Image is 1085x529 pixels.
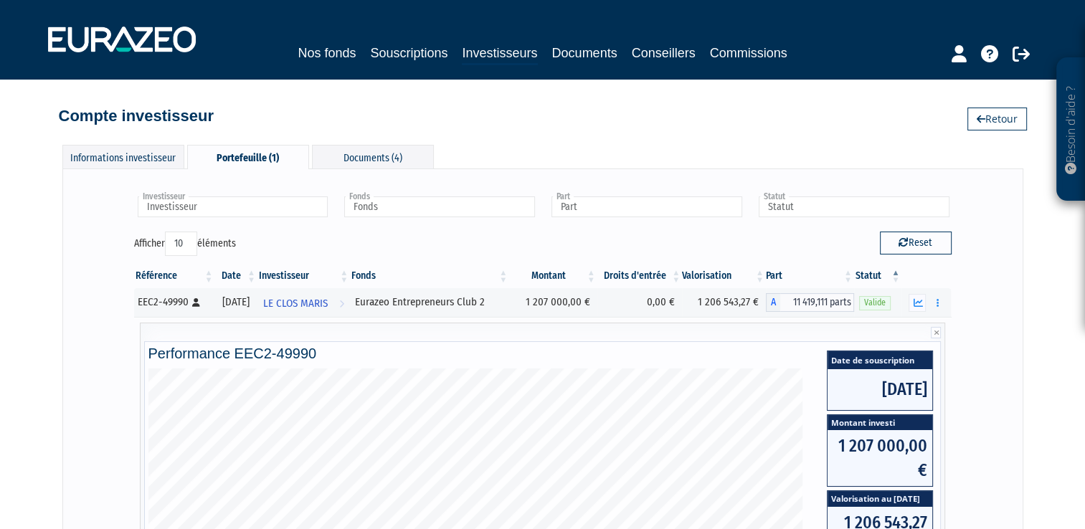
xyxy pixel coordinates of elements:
span: LE CLOS MARIS [263,290,328,317]
th: Fonds: activer pour trier la colonne par ordre croissant [350,264,509,288]
td: 1 206 543,27 € [682,288,766,317]
th: Valorisation: activer pour trier la colonne par ordre croissant [682,264,766,288]
td: 1 207 000,00 € [509,288,597,317]
div: Portefeuille (1) [187,145,309,169]
span: 11 419,111 parts [780,293,854,312]
div: [DATE] [220,295,253,310]
div: Informations investisseur [62,145,184,168]
div: A - Eurazeo Entrepreneurs Club 2 [766,293,854,312]
div: EEC2-49990 [138,295,210,310]
a: Retour [967,108,1027,130]
button: Reset [880,232,952,254]
th: Droits d'entrée: activer pour trier la colonne par ordre croissant [597,264,683,288]
select: Afficheréléments [165,232,197,256]
p: Besoin d'aide ? [1063,65,1079,194]
a: Investisseurs [462,43,537,65]
a: LE CLOS MARIS [257,288,350,317]
span: Date de souscription [828,351,932,368]
h4: Compte investisseur [59,108,214,125]
h4: Performance EEC2-49990 [148,345,937,361]
th: Investisseur: activer pour trier la colonne par ordre croissant [257,264,350,288]
a: Nos fonds [298,43,356,63]
img: 1732889491-logotype_eurazeo_blanc_rvb.png [48,27,196,52]
i: [Français] Personne physique [192,298,200,307]
th: Part: activer pour trier la colonne par ordre croissant [766,264,854,288]
th: Statut : activer pour trier la colonne par ordre d&eacute;croissant [854,264,901,288]
a: Conseillers [632,43,696,63]
a: Souscriptions [370,43,447,63]
th: Référence : activer pour trier la colonne par ordre croissant [134,264,215,288]
span: 1 207 000,00 € [828,430,932,487]
a: Commissions [710,43,787,63]
span: Valide [859,296,891,310]
label: Afficher éléments [134,232,236,256]
td: 0,00 € [597,288,683,317]
a: Documents [552,43,617,63]
th: Montant: activer pour trier la colonne par ordre croissant [509,264,597,288]
i: Voir l'investisseur [339,290,344,317]
div: Eurazeo Entrepreneurs Club 2 [355,295,504,310]
th: Date: activer pour trier la colonne par ordre croissant [215,264,258,288]
span: Valorisation au [DATE] [828,491,932,506]
span: Montant investi [828,415,932,430]
span: A [766,293,780,312]
div: Documents (4) [312,145,434,168]
span: [DATE] [828,369,932,410]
